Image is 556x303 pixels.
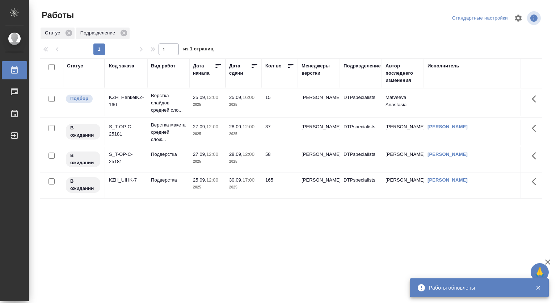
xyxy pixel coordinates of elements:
p: 2025 [193,158,222,165]
p: 2025 [193,101,222,108]
p: [PERSON_NAME] [302,94,336,101]
span: из 1 страниц [183,45,214,55]
span: Работы [40,9,74,21]
td: 15 [262,90,298,116]
div: split button [450,13,510,24]
p: 16:00 [243,95,254,100]
div: Вид работ [151,62,176,70]
td: DTPspecialists [340,120,382,145]
td: Matveeva Anastasia [382,90,424,116]
p: Подверстка [151,177,186,184]
p: 12:00 [206,151,218,157]
div: Менеджеры верстки [302,62,336,77]
button: Здесь прячутся важные кнопки [527,90,545,108]
div: Код заказа [109,62,134,70]
p: 12:00 [206,124,218,129]
p: 2025 [193,184,222,191]
p: 17:00 [243,177,254,183]
p: 2025 [229,130,258,138]
td: 58 [262,147,298,173]
p: 28.09, [229,124,243,129]
p: [PERSON_NAME] [302,123,336,130]
td: [PERSON_NAME] [382,120,424,145]
p: 25.09, [229,95,243,100]
td: [PERSON_NAME] [382,173,424,198]
a: [PERSON_NAME] [427,151,468,157]
p: [PERSON_NAME] [302,177,336,184]
div: S_T-OP-C-25181 [109,151,144,165]
td: DTPspecialists [340,173,382,198]
p: Подверстка [151,151,186,158]
td: 37 [262,120,298,145]
div: Дата сдачи [229,62,251,77]
p: 12:00 [243,151,254,157]
div: KZH_HenkelKZ-160 [109,94,144,108]
span: Настроить таблицу [510,9,527,27]
p: Верстка макета средней слож... [151,121,186,143]
p: В ожидании [70,124,96,139]
div: Кол-во [265,62,282,70]
button: Здесь прячутся важные кнопки [527,120,545,137]
p: 28.09, [229,151,243,157]
div: Подразделение [76,28,130,39]
button: Закрыть [531,285,546,291]
p: 13:00 [206,95,218,100]
p: 30.09, [229,177,243,183]
p: В ожидании [70,152,96,166]
td: [PERSON_NAME] [382,147,424,173]
p: 2025 [229,184,258,191]
span: Посмотреть информацию [527,11,542,25]
p: 12:00 [243,124,254,129]
button: Здесь прячутся важные кнопки [527,173,545,190]
p: 2025 [229,101,258,108]
div: Исполнитель назначен, приступать к работе пока рано [65,123,101,140]
button: 🙏 [531,263,549,281]
div: Статус [67,62,83,70]
div: Исполнитель [427,62,459,70]
div: KZH_UIHK-7 [109,177,144,184]
p: 25.09, [193,177,206,183]
p: 2025 [193,130,222,138]
p: 2025 [229,158,258,165]
td: DTPspecialists [340,147,382,173]
div: S_T-OP-C-25181 [109,123,144,138]
a: [PERSON_NAME] [427,177,468,183]
p: 27.09, [193,151,206,157]
p: Подбор [70,95,88,102]
p: 25.09, [193,95,206,100]
button: Здесь прячутся важные кнопки [527,147,545,165]
p: Верстка слайдов средней сло... [151,92,186,114]
span: 🙏 [534,265,546,280]
div: Статус [41,28,75,39]
div: Автор последнего изменения [386,62,420,84]
p: [PERSON_NAME] [302,151,336,158]
div: Исполнитель назначен, приступать к работе пока рано [65,151,101,168]
p: Статус [45,29,63,37]
p: В ожидании [70,178,96,192]
td: 165 [262,173,298,198]
p: 27.09, [193,124,206,129]
div: Подразделение [344,62,381,70]
div: Дата начала [193,62,215,77]
a: [PERSON_NAME] [427,124,468,129]
div: Работы обновлены [429,284,525,291]
td: DTPspecialists [340,90,382,116]
div: Можно подбирать исполнителей [65,94,101,104]
div: Исполнитель назначен, приступать к работе пока рано [65,177,101,194]
p: 12:00 [206,177,218,183]
p: Подразделение [80,29,118,37]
